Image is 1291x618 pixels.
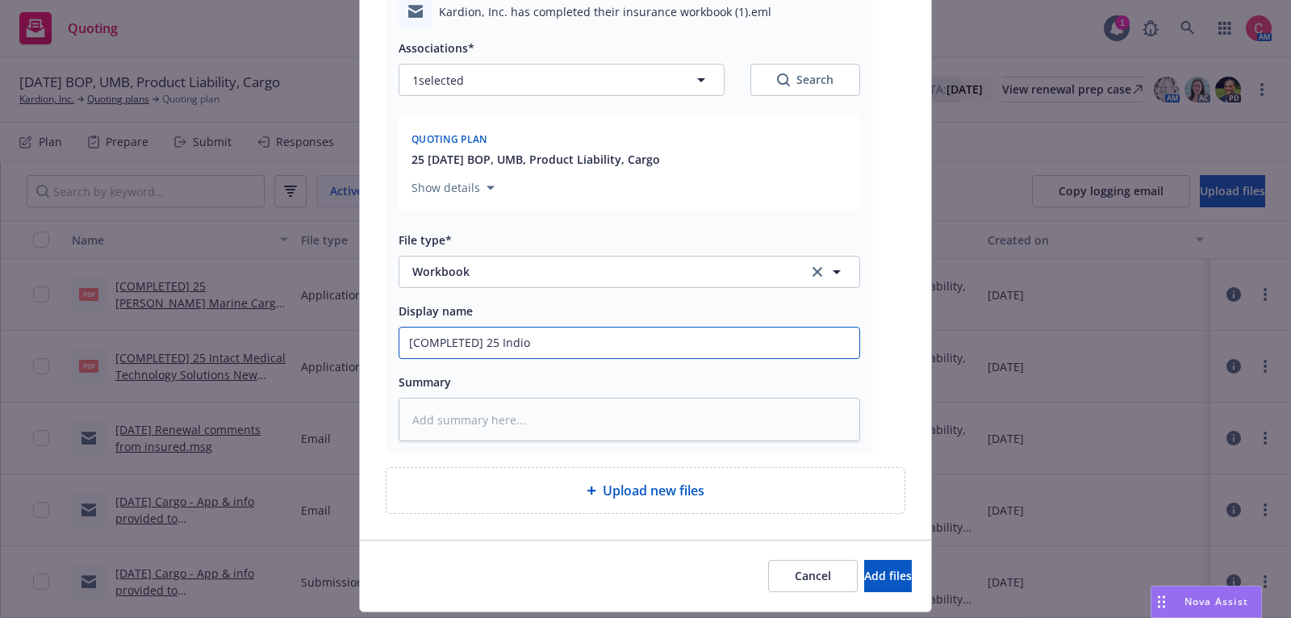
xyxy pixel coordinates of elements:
span: Quoting plan [412,132,487,146]
button: Cancel [768,560,858,592]
button: SearchSearch [750,64,860,96]
button: Add files [864,560,912,592]
span: Summary [399,374,451,390]
span: Kardion, Inc. has completed their insurance workbook (1).eml [439,3,771,20]
a: clear selection [808,262,827,282]
input: Add display name here... [399,328,859,358]
svg: Search [777,73,790,86]
span: File type* [399,232,452,248]
span: 1 selected [412,72,464,89]
div: Search [777,72,834,88]
div: Upload new files [386,467,905,514]
span: Upload new files [603,481,704,500]
button: 1selected [399,64,725,96]
span: Cancel [795,568,831,583]
button: Show details [405,178,501,198]
button: Nova Assist [1151,586,1262,618]
span: Workbook [412,263,786,280]
span: Associations* [399,40,474,56]
span: Display name [399,303,473,319]
button: 25 [DATE] BOP, UMB, Product Liability, Cargo [412,151,660,168]
button: Workbookclear selection [399,256,860,288]
span: Nova Assist [1184,595,1248,608]
span: Add files [864,568,912,583]
div: Drag to move [1151,587,1172,617]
